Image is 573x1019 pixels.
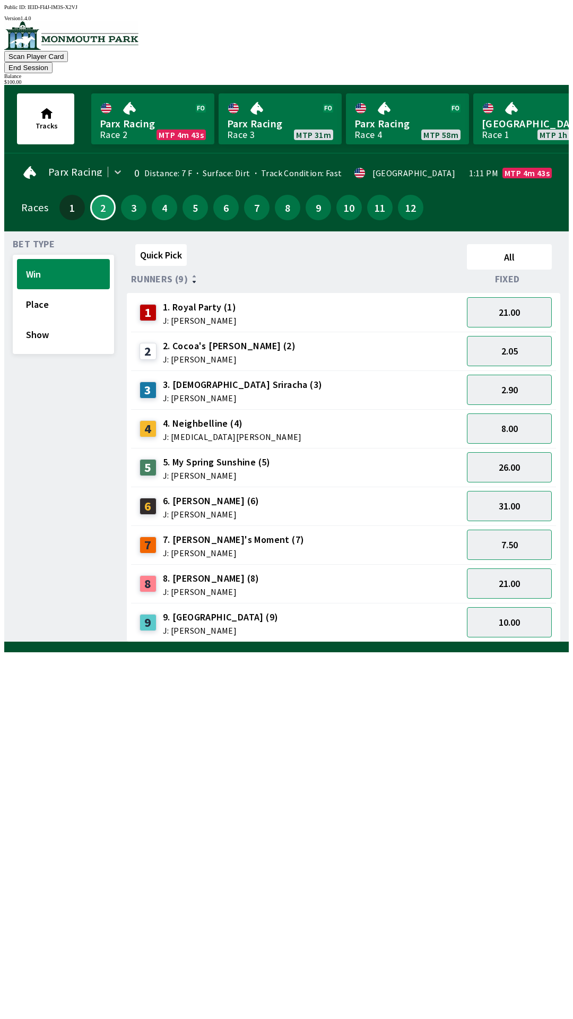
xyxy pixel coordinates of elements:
[140,575,157,592] div: 8
[131,169,140,177] div: 0
[227,117,333,131] span: Parx Racing
[17,93,74,144] button: Tracks
[163,300,237,314] span: 1. Royal Party (1)
[4,79,569,85] div: $ 100.00
[90,195,116,220] button: 2
[339,204,359,211] span: 10
[183,195,208,220] button: 5
[121,195,146,220] button: 3
[163,549,305,557] span: J: [PERSON_NAME]
[467,297,552,327] button: 21.00
[26,268,101,280] span: Win
[59,195,85,220] button: 1
[185,204,205,211] span: 5
[26,329,101,341] span: Show
[100,131,127,139] div: Race 2
[308,204,328,211] span: 9
[163,417,302,430] span: 4. Neighbelline (4)
[219,93,342,144] a: Parx RacingRace 3MTP 31m
[140,459,157,476] div: 5
[482,131,509,139] div: Race 1
[131,275,188,283] span: Runners (9)
[216,204,236,211] span: 6
[163,610,279,624] span: 9. [GEOGRAPHIC_DATA] (9)
[163,533,305,547] span: 7. [PERSON_NAME]'s Moment (7)
[467,413,552,444] button: 8.00
[472,251,547,263] span: All
[505,169,550,177] span: MTP 4m 43s
[244,195,270,220] button: 7
[499,500,520,512] span: 31.00
[499,616,520,628] span: 10.00
[152,195,177,220] button: 4
[296,131,331,139] span: MTP 31m
[140,498,157,515] div: 6
[140,343,157,360] div: 2
[124,204,144,211] span: 3
[467,568,552,599] button: 21.00
[135,244,187,266] button: Quick Pick
[163,510,259,519] span: J: [PERSON_NAME]
[21,203,48,212] div: Races
[423,131,458,139] span: MTP 58m
[495,275,520,283] span: Fixed
[370,204,390,211] span: 11
[26,298,101,310] span: Place
[467,452,552,482] button: 26.00
[163,316,237,325] span: J: [PERSON_NAME]
[306,195,331,220] button: 9
[163,471,271,480] span: J: [PERSON_NAME]
[467,336,552,366] button: 2.05
[163,378,323,392] span: 3. [DEMOGRAPHIC_DATA] Sriracha (3)
[4,4,569,10] div: Public ID:
[48,168,102,176] span: Parx Racing
[163,433,302,441] span: J: [MEDICAL_DATA][PERSON_NAME]
[469,169,498,177] span: 1:11 PM
[501,422,518,435] span: 8.00
[140,382,157,399] div: 3
[336,195,362,220] button: 10
[398,195,423,220] button: 12
[159,131,204,139] span: MTP 4m 43s
[17,289,110,319] button: Place
[367,195,393,220] button: 11
[17,259,110,289] button: Win
[4,15,569,21] div: Version 1.4.0
[163,572,259,585] span: 8. [PERSON_NAME] (8)
[13,240,55,248] span: Bet Type
[467,491,552,521] button: 31.00
[467,530,552,560] button: 7.50
[499,577,520,590] span: 21.00
[354,117,461,131] span: Parx Racing
[94,205,112,210] span: 2
[144,168,192,178] span: Distance: 7 F
[467,375,552,405] button: 2.90
[250,168,342,178] span: Track Condition: Fast
[4,62,53,73] button: End Session
[140,537,157,554] div: 7
[100,117,206,131] span: Parx Racing
[372,169,455,177] div: [GEOGRAPHIC_DATA]
[140,420,157,437] div: 4
[163,355,296,364] span: J: [PERSON_NAME]
[62,204,82,211] span: 1
[499,306,520,318] span: 21.00
[499,461,520,473] span: 26.00
[163,588,259,596] span: J: [PERSON_NAME]
[247,204,267,211] span: 7
[4,21,138,50] img: venue logo
[354,131,382,139] div: Race 4
[163,394,323,402] span: J: [PERSON_NAME]
[91,93,214,144] a: Parx RacingRace 2MTP 4m 43s
[28,4,77,10] span: IEID-FI4J-IM3S-X2VJ
[163,339,296,353] span: 2. Cocoa's [PERSON_NAME] (2)
[131,274,463,284] div: Runners (9)
[501,345,518,357] span: 2.05
[501,384,518,396] span: 2.90
[227,131,255,139] div: Race 3
[163,626,279,635] span: J: [PERSON_NAME]
[36,121,58,131] span: Tracks
[4,73,569,79] div: Balance
[501,539,518,551] span: 7.50
[17,319,110,350] button: Show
